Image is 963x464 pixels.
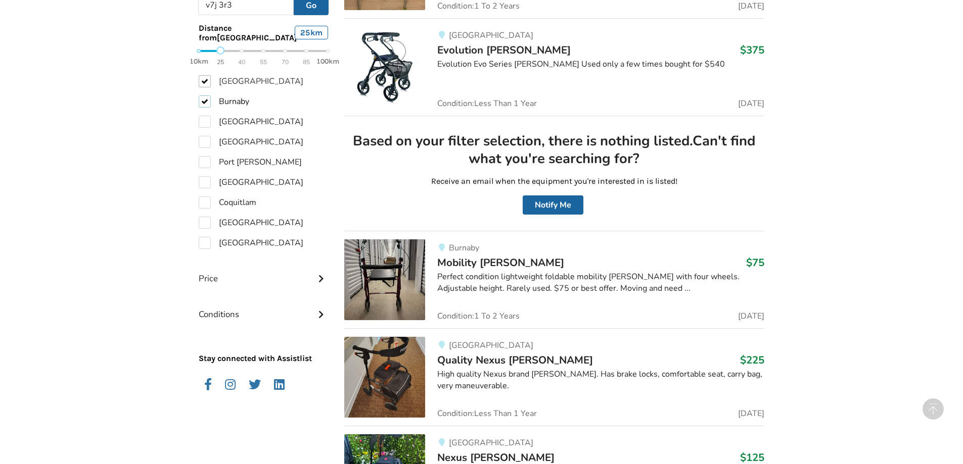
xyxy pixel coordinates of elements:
[740,43,764,57] h3: $375
[199,156,302,168] label: Port [PERSON_NAME]
[437,353,593,367] span: Quality Nexus [PERSON_NAME]
[199,253,328,289] div: Price
[738,2,764,10] span: [DATE]
[316,57,339,66] strong: 100km
[282,57,289,68] span: 70
[352,132,756,168] h2: Based on your filter selection, there is nothing listed. Can't find what you're searching for?
[260,57,267,68] span: 55
[437,59,764,70] div: Evolution Evo Series [PERSON_NAME] Used only a few times bought for $540
[199,289,328,325] div: Conditions
[344,239,425,320] img: mobility-mobility walker
[738,409,764,418] span: [DATE]
[190,57,208,66] strong: 10km
[199,116,303,128] label: [GEOGRAPHIC_DATA]
[437,369,764,392] div: High quality Nexus brand [PERSON_NAME]. Has brake locks, comfortable seat, carry bag, very maneuv...
[199,136,303,148] label: [GEOGRAPHIC_DATA]
[449,437,533,448] span: [GEOGRAPHIC_DATA]
[449,30,533,41] span: [GEOGRAPHIC_DATA]
[437,43,571,57] span: Evolution [PERSON_NAME]
[352,176,756,187] p: Receive an email when the equipment you're interested in is listed!
[344,27,425,108] img: mobility-evolution walker
[199,217,303,229] label: [GEOGRAPHIC_DATA]
[344,337,425,418] img: mobility-quality nexus walker
[437,2,520,10] span: Condition: 1 To 2 Years
[523,195,583,215] button: Notify Me
[344,328,764,426] a: mobility-quality nexus walker[GEOGRAPHIC_DATA]Quality Nexus [PERSON_NAME]$225High quality Nexus b...
[199,325,328,365] p: Stay connected with Assistlist
[738,99,764,108] span: [DATE]
[199,95,249,108] label: Burnaby
[238,57,245,68] span: 40
[449,242,479,253] span: Burnaby
[437,312,520,320] span: Condition: 1 To 2 Years
[199,237,303,249] label: [GEOGRAPHIC_DATA]
[746,256,764,269] h3: $75
[295,26,328,39] div: 25 km
[437,409,537,418] span: Condition: Less Than 1 Year
[199,196,256,209] label: Coquitlam
[740,451,764,464] h3: $125
[199,23,297,42] span: Distance from [GEOGRAPHIC_DATA]
[199,176,303,188] label: [GEOGRAPHIC_DATA]
[738,312,764,320] span: [DATE]
[217,57,224,68] span: 25
[199,75,303,87] label: [GEOGRAPHIC_DATA]
[437,271,764,294] div: Perfect condition lightweight foldable mobility [PERSON_NAME] with four wheels. Adjustable height...
[740,353,764,367] h3: $225
[344,18,764,116] a: mobility-evolution walker[GEOGRAPHIC_DATA]Evolution [PERSON_NAME]$375Evolution Evo Series [PERSON...
[344,231,764,328] a: mobility-mobility walker BurnabyMobility [PERSON_NAME]$75Perfect condition lightweight foldable m...
[437,99,537,108] span: Condition: Less Than 1 Year
[437,255,564,270] span: Mobility [PERSON_NAME]
[303,57,310,68] span: 85
[449,340,533,351] span: [GEOGRAPHIC_DATA]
